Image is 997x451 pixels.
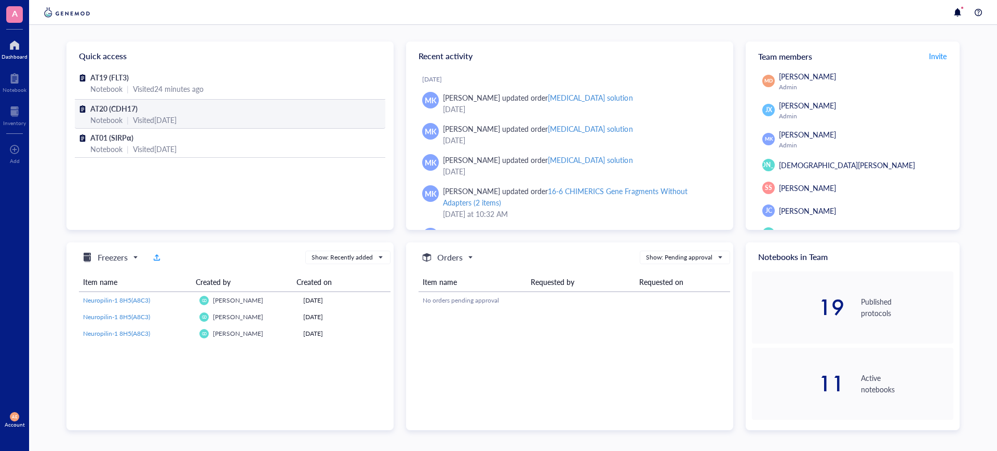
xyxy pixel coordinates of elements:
[861,372,953,395] div: Active notebooks
[861,296,953,319] div: Published protocols
[425,188,437,199] span: MK
[779,112,949,120] div: Admin
[425,126,437,137] span: MK
[83,296,191,305] a: Neuropilin-1 8H5(A8C3)
[2,53,28,60] div: Dashboard
[764,77,773,85] span: MD
[414,88,725,119] a: MK[PERSON_NAME] updated order[MEDICAL_DATA] solution[DATE]
[90,83,123,94] div: Notebook
[443,134,717,146] div: [DATE]
[3,120,26,126] div: Inventory
[10,158,20,164] div: Add
[201,298,207,303] span: GD
[127,143,129,155] div: |
[746,42,960,71] div: Team members
[443,154,633,166] div: [PERSON_NAME] updated order
[213,329,263,338] span: [PERSON_NAME]
[3,103,26,126] a: Inventory
[422,75,725,84] div: [DATE]
[779,100,836,111] span: [PERSON_NAME]
[90,143,123,155] div: Notebook
[83,312,191,322] a: Neuropilin-1 8H5(A8C3)
[12,414,17,419] span: AE
[443,92,633,103] div: [PERSON_NAME] updated order
[414,181,725,224] a: MK[PERSON_NAME] updated order16-6 CHIMERICS Gene Fragments Without Adapters (2 items)[DATE] at 10...
[303,296,386,305] div: [DATE]
[213,312,263,321] span: [PERSON_NAME]
[414,150,725,181] a: MK[PERSON_NAME] updated order[MEDICAL_DATA] solution[DATE]
[127,83,129,94] div: |
[133,83,204,94] div: Visited 24 minutes ago
[779,183,836,193] span: [PERSON_NAME]
[779,83,949,91] div: Admin
[928,48,947,64] button: Invite
[201,332,207,336] span: GD
[646,253,712,262] div: Show: Pending approval
[443,186,688,208] div: 16-6 CHIMERICS Gene Fragments Without Adapters (2 items)
[443,185,717,208] div: [PERSON_NAME] updated order
[42,6,92,19] img: genemod-logo
[213,296,263,305] span: [PERSON_NAME]
[548,92,632,103] div: [MEDICAL_DATA] solution
[746,242,960,271] div: Notebooks in Team
[83,312,150,321] span: Neuropilin-1 8H5(A8C3)
[90,72,129,83] span: AT19 (FLT3)
[3,70,26,93] a: Notebook
[765,206,772,215] span: JC
[3,87,26,93] div: Notebook
[5,421,25,428] div: Account
[133,143,177,155] div: Visited [DATE]
[779,141,949,149] div: Admin
[527,272,635,292] th: Requested by
[83,329,191,338] a: Neuropilin-1 8H5(A8C3)
[752,297,844,318] div: 19
[83,296,150,305] span: Neuropilin-1 8H5(A8C3)
[2,37,28,60] a: Dashboard
[764,135,772,143] span: MK
[764,229,773,238] span: JW
[443,208,717,220] div: [DATE] at 10:32 AM
[292,272,381,292] th: Created on
[127,114,129,126] div: |
[133,114,177,126] div: Visited [DATE]
[98,251,128,264] h5: Freezers
[312,253,373,262] div: Show: Recently added
[779,160,915,170] span: [DEMOGRAPHIC_DATA][PERSON_NAME]
[90,132,133,143] span: AT01 (SIRPα)
[548,124,632,134] div: [MEDICAL_DATA] solution
[192,272,292,292] th: Created by
[425,94,437,106] span: MK
[414,119,725,150] a: MK[PERSON_NAME] updated order[MEDICAL_DATA] solution[DATE]
[443,103,717,115] div: [DATE]
[90,114,123,126] div: Notebook
[744,160,794,170] span: [PERSON_NAME]
[548,155,632,165] div: [MEDICAL_DATA] solution
[419,272,527,292] th: Item name
[765,183,772,193] span: SS
[929,51,947,61] span: Invite
[779,228,836,239] span: [PERSON_NAME]
[12,7,18,20] span: A
[443,123,633,134] div: [PERSON_NAME] updated order
[423,296,726,305] div: No orders pending approval
[752,373,844,394] div: 11
[303,329,386,338] div: [DATE]
[425,157,437,168] span: MK
[79,272,192,292] th: Item name
[90,103,138,114] span: AT20 (CDH17)
[406,42,733,71] div: Recent activity
[443,166,717,177] div: [DATE]
[635,272,730,292] th: Requested on
[779,206,836,216] span: [PERSON_NAME]
[303,312,386,322] div: [DATE]
[83,329,150,338] span: Neuropilin-1 8H5(A8C3)
[201,315,207,319] span: GD
[437,251,463,264] h5: Orders
[66,42,394,71] div: Quick access
[779,129,836,140] span: [PERSON_NAME]
[765,105,772,115] span: JX
[779,71,836,81] span: [PERSON_NAME]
